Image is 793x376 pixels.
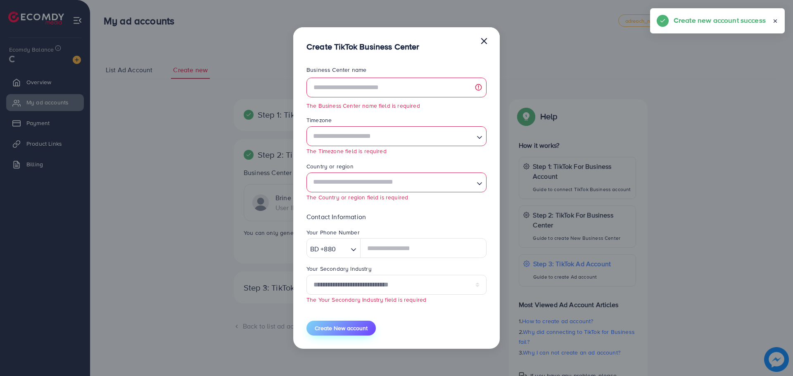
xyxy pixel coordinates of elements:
button: Close [480,32,488,49]
input: Search for option [338,242,347,255]
label: Country or region [306,162,354,170]
small: The Timezone field is required [306,147,387,155]
small: The Country or region field is required [306,193,408,201]
div: Search for option [306,173,487,192]
label: Timezone [306,116,332,124]
div: Search for option [306,238,361,258]
label: Your Secondary Industry [306,265,372,273]
legend: Business Center name [306,66,487,77]
span: BD [310,243,319,255]
h5: Create TikTok Business Center [306,40,420,52]
input: Search for option [310,175,473,190]
div: Search for option [306,126,487,146]
p: Contact Information [306,212,487,222]
button: Create New account [306,321,376,336]
small: The Business Center name field is required [306,102,487,110]
label: Your Phone Number [306,228,360,236]
input: Search for option [310,128,473,144]
h5: Create new account success [674,15,766,26]
small: The Your Secondary Industry field is required [306,296,426,303]
span: Create New account [315,324,368,332]
span: +880 [321,243,336,255]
